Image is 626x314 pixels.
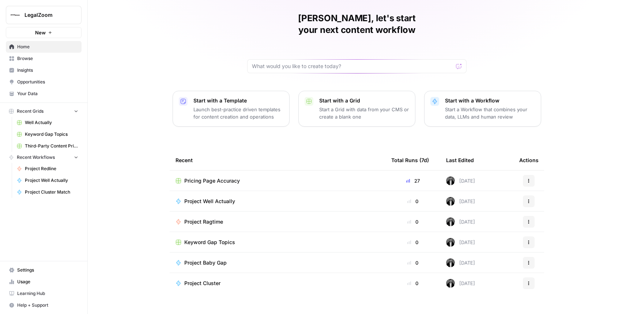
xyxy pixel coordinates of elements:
[252,63,453,70] input: What would you like to create today?
[6,27,82,38] button: New
[446,279,475,288] div: [DATE]
[184,177,240,184] span: Pricing Page Accuracy
[319,97,409,104] p: Start with a Grid
[17,67,78,74] span: Insights
[184,280,220,287] span: Project Cluster
[17,44,78,50] span: Home
[6,152,82,163] button: Recent Workflows
[6,264,82,276] a: Settings
[6,288,82,299] a: Learning Hub
[6,64,82,76] a: Insights
[391,218,434,225] div: 0
[391,150,429,170] div: Total Runs (7d)
[14,128,82,140] a: Keyword Gap Topics
[176,218,380,225] a: Project Ragtime
[17,90,78,97] span: Your Data
[25,189,78,195] span: Project Cluster Match
[6,53,82,64] a: Browse
[6,6,82,24] button: Workspace: LegalZoom
[6,41,82,53] a: Home
[446,217,475,226] div: [DATE]
[446,258,455,267] img: agqtm212c27aeosmjiqx3wzecrl1
[176,150,380,170] div: Recent
[247,12,467,36] h1: [PERSON_NAME], let's start your next content workflow
[17,302,78,309] span: Help + Support
[176,280,380,287] a: Project Cluster
[391,198,434,205] div: 0
[6,276,82,288] a: Usage
[173,91,290,127] button: Start with a TemplateLaunch best-practice driven templates for content creation and operations
[24,11,69,19] span: LegalZoom
[14,186,82,198] a: Project Cluster Match
[17,267,78,273] span: Settings
[446,176,475,185] div: [DATE]
[176,259,380,266] a: Project Baby Gap
[445,106,535,120] p: Start a Workflow that combines your data, LLMs and human review
[14,175,82,186] a: Project Well Actually
[14,163,82,175] a: Project Redline
[319,106,409,120] p: Start a Grid with data from your CMS or create a blank one
[298,91,415,127] button: Start with a GridStart a Grid with data from your CMS or create a blank one
[446,150,474,170] div: Last Edited
[184,198,235,205] span: Project Well Actually
[35,29,46,36] span: New
[17,55,78,62] span: Browse
[25,131,78,138] span: Keyword Gap Topics
[176,239,380,246] a: Keyword Gap Topics
[8,8,22,22] img: LegalZoom Logo
[17,290,78,297] span: Learning Hub
[17,279,78,285] span: Usage
[14,140,82,152] a: Third-Party Content Prioritization
[17,108,44,115] span: Recent Grids
[519,150,539,170] div: Actions
[446,279,455,288] img: agqtm212c27aeosmjiqx3wzecrl1
[25,177,78,184] span: Project Well Actually
[25,165,78,172] span: Project Redline
[25,143,78,149] span: Third-Party Content Prioritization
[446,176,455,185] img: agqtm212c27aeosmjiqx3wzecrl1
[6,88,82,100] a: Your Data
[391,239,434,246] div: 0
[193,106,283,120] p: Launch best-practice driven templates for content creation and operations
[193,97,283,104] p: Start with a Template
[184,259,227,266] span: Project Baby Gap
[6,299,82,311] button: Help + Support
[391,259,434,266] div: 0
[446,258,475,267] div: [DATE]
[176,177,380,184] a: Pricing Page Accuracy
[391,177,434,184] div: 27
[446,197,455,206] img: agqtm212c27aeosmjiqx3wzecrl1
[391,280,434,287] div: 0
[424,91,541,127] button: Start with a WorkflowStart a Workflow that combines your data, LLMs and human review
[446,238,455,247] img: agqtm212c27aeosmjiqx3wzecrl1
[17,154,55,161] span: Recent Workflows
[176,198,380,205] a: Project Well Actually
[446,238,475,247] div: [DATE]
[6,106,82,117] button: Recent Grids
[25,119,78,126] span: Well Actually
[17,79,78,85] span: Opportunities
[184,239,235,246] span: Keyword Gap Topics
[6,76,82,88] a: Opportunities
[14,117,82,128] a: Well Actually
[184,218,223,225] span: Project Ragtime
[446,197,475,206] div: [DATE]
[445,97,535,104] p: Start with a Workflow
[446,217,455,226] img: agqtm212c27aeosmjiqx3wzecrl1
